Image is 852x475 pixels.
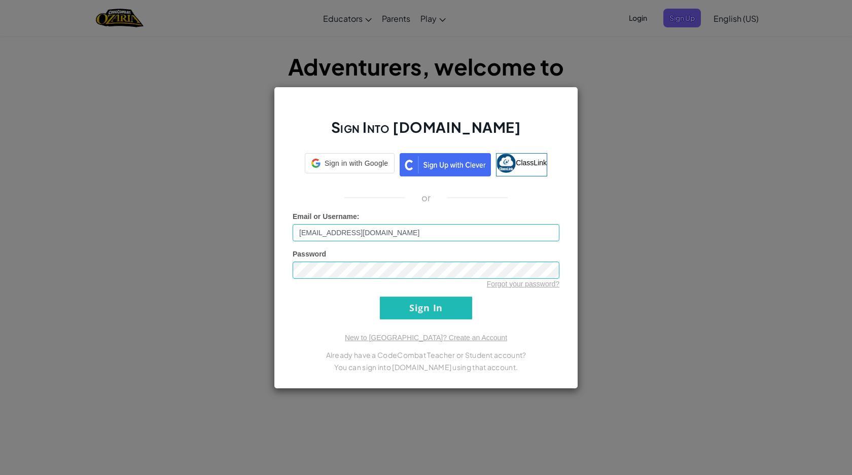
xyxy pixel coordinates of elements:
img: classlink-logo-small.png [496,154,516,173]
img: clever_sso_button@2x.png [400,153,491,176]
p: You can sign into [DOMAIN_NAME] using that account. [293,361,559,373]
p: Already have a CodeCombat Teacher or Student account? [293,349,559,361]
a: Sign in with Google [305,153,395,176]
input: Sign In [380,297,472,319]
span: Password [293,250,326,258]
a: New to [GEOGRAPHIC_DATA]? Create an Account [345,334,507,342]
div: Sign in with Google [305,153,395,173]
span: Email or Username [293,212,357,221]
p: or [421,192,431,204]
a: Forgot your password? [487,280,559,288]
span: ClassLink [516,158,547,166]
h2: Sign Into [DOMAIN_NAME] [293,118,559,147]
span: Sign in with Google [325,158,388,168]
label: : [293,211,360,222]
